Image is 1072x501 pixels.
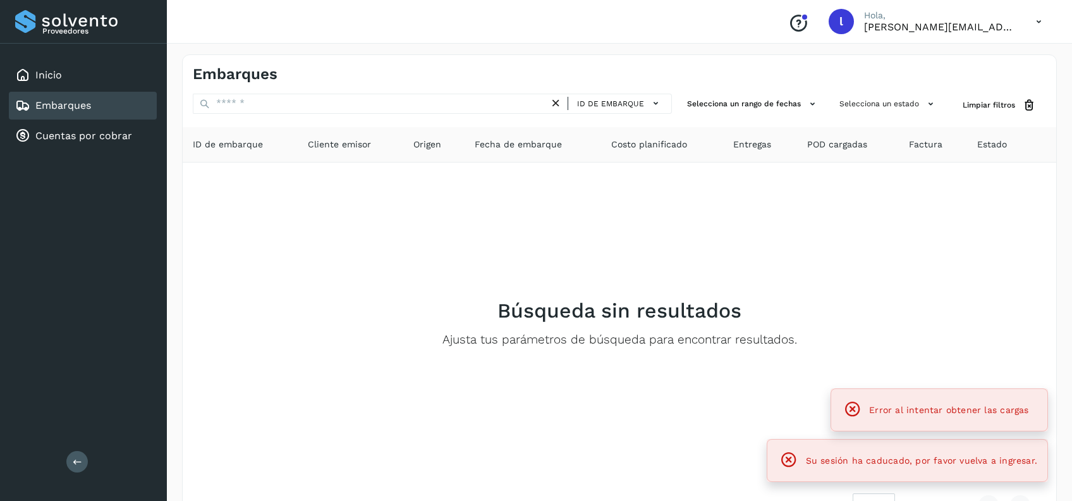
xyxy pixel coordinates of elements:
[442,333,797,347] p: Ajusta tus parámetros de búsqueda para encontrar resultados.
[909,138,942,151] span: Factura
[35,130,132,142] a: Cuentas por cobrar
[193,65,277,83] h4: Embarques
[963,99,1015,111] span: Limpiar filtros
[9,61,157,89] div: Inicio
[977,138,1007,151] span: Estado
[733,138,771,151] span: Entregas
[497,299,741,323] h2: Búsqueda sin resultados
[807,138,867,151] span: POD cargadas
[864,10,1016,21] p: Hola,
[834,94,942,114] button: Selecciona un estado
[953,94,1046,117] button: Limpiar filtros
[573,94,666,113] button: ID de embarque
[193,138,263,151] span: ID de embarque
[864,21,1016,33] p: lorena.rojo@serviciosatc.com.mx
[9,92,157,120] div: Embarques
[413,138,441,151] span: Origen
[806,455,1037,466] span: Su sesión ha caducado, por favor vuelva a ingresar.
[9,122,157,150] div: Cuentas por cobrar
[35,99,91,111] a: Embarques
[611,138,687,151] span: Costo planificado
[682,94,824,114] button: Selecciona un rango de fechas
[475,138,562,151] span: Fecha de embarque
[42,27,152,35] p: Proveedores
[35,69,62,81] a: Inicio
[308,138,371,151] span: Cliente emisor
[869,405,1028,415] span: Error al intentar obtener las cargas
[577,98,644,109] span: ID de embarque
